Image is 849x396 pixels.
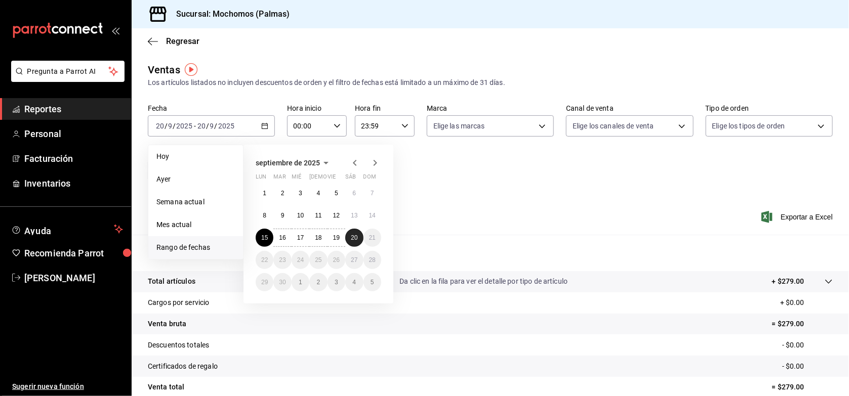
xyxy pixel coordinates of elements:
button: 5 de octubre de 2025 [363,273,381,291]
abbr: 5 de septiembre de 2025 [335,190,338,197]
p: Certificados de regalo [148,361,218,372]
button: 14 de septiembre de 2025 [363,206,381,225]
p: - $0.00 [782,340,833,350]
label: Hora inicio [287,105,347,112]
span: Facturación [24,152,123,165]
span: Sugerir nueva función [12,381,123,392]
span: - [194,122,196,130]
button: 1 de octubre de 2025 [292,273,309,291]
button: 13 de septiembre de 2025 [345,206,363,225]
input: -- [197,122,206,130]
button: 15 de septiembre de 2025 [256,229,273,247]
button: 1 de septiembre de 2025 [256,184,273,202]
button: 28 de septiembre de 2025 [363,251,381,269]
button: 4 de septiembre de 2025 [309,184,327,202]
label: Fecha [148,105,275,112]
img: Tooltip marker [185,63,197,76]
abbr: 1 de octubre de 2025 [299,279,302,286]
abbr: 9 de septiembre de 2025 [281,212,285,219]
abbr: 3 de septiembre de 2025 [299,190,302,197]
p: + $279.00 [772,276,804,287]
abbr: 19 de septiembre de 2025 [333,234,340,241]
abbr: 29 de septiembre de 2025 [261,279,268,286]
span: / [215,122,218,130]
button: 24 de septiembre de 2025 [292,251,309,269]
label: Canal de venta [566,105,693,112]
button: 2 de octubre de 2025 [309,273,327,291]
button: 5 de septiembre de 2025 [328,184,345,202]
abbr: lunes [256,173,266,184]
span: Pregunta a Parrot AI [27,66,109,77]
abbr: domingo [363,173,376,184]
span: Recomienda Parrot [24,246,123,260]
span: septiembre de 2025 [256,159,320,167]
span: Elige las marcas [433,121,485,131]
button: 19 de septiembre de 2025 [328,229,345,247]
span: Ayuda [24,223,110,235]
abbr: viernes [328,173,336,184]
span: Elige los tipos de orden [712,121,785,131]
p: Total artículos [148,276,195,287]
button: 20 de septiembre de 2025 [345,229,363,247]
span: / [173,122,176,130]
span: Inventarios [24,177,123,190]
abbr: 22 de septiembre de 2025 [261,256,268,263]
abbr: martes [273,173,286,184]
input: -- [168,122,173,130]
button: 7 de septiembre de 2025 [363,184,381,202]
abbr: 2 de septiembre de 2025 [281,190,285,197]
input: -- [155,122,165,130]
span: / [206,122,209,130]
p: Cargos por servicio [148,297,210,308]
abbr: 4 de octubre de 2025 [352,279,356,286]
abbr: 5 de octubre de 2025 [371,279,374,286]
button: 16 de septiembre de 2025 [273,229,291,247]
abbr: 13 de septiembre de 2025 [351,212,357,219]
abbr: 23 de septiembre de 2025 [279,256,286,263]
abbr: 18 de septiembre de 2025 [315,234,321,241]
abbr: miércoles [292,173,301,184]
button: 12 de septiembre de 2025 [328,206,345,225]
abbr: 30 de septiembre de 2025 [279,279,286,286]
span: Hoy [156,151,235,162]
button: 29 de septiembre de 2025 [256,273,273,291]
button: Regresar [148,36,199,46]
input: -- [210,122,215,130]
span: Reportes [24,102,123,116]
button: 21 de septiembre de 2025 [363,229,381,247]
abbr: 8 de septiembre de 2025 [263,212,266,219]
p: + $0.00 [780,297,833,308]
button: septiembre de 2025 [256,157,332,169]
abbr: 20 de septiembre de 2025 [351,234,357,241]
abbr: 26 de septiembre de 2025 [333,256,340,263]
abbr: 7 de septiembre de 2025 [371,190,374,197]
p: Venta bruta [148,319,186,329]
abbr: 27 de septiembre de 2025 [351,256,357,263]
span: Regresar [166,36,199,46]
span: Exportar a Excel [763,211,833,223]
abbr: 3 de octubre de 2025 [335,279,338,286]
abbr: sábado [345,173,356,184]
button: 4 de octubre de 2025 [345,273,363,291]
label: Tipo de orden [706,105,833,112]
button: 18 de septiembre de 2025 [309,229,327,247]
abbr: 21 de septiembre de 2025 [369,234,376,241]
p: = $279.00 [772,319,833,329]
button: 3 de octubre de 2025 [328,273,345,291]
abbr: 12 de septiembre de 2025 [333,212,340,219]
abbr: jueves [309,173,369,184]
button: 11 de septiembre de 2025 [309,206,327,225]
label: Hora fin [355,105,415,112]
button: 27 de septiembre de 2025 [345,251,363,269]
abbr: 11 de septiembre de 2025 [315,212,321,219]
abbr: 15 de septiembre de 2025 [261,234,268,241]
span: Personal [24,127,123,141]
a: Pregunta a Parrot AI [7,73,125,84]
div: Ventas [148,62,180,77]
abbr: 6 de septiembre de 2025 [352,190,356,197]
button: 3 de septiembre de 2025 [292,184,309,202]
abbr: 28 de septiembre de 2025 [369,256,376,263]
input: ---- [176,122,193,130]
button: 8 de septiembre de 2025 [256,206,273,225]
